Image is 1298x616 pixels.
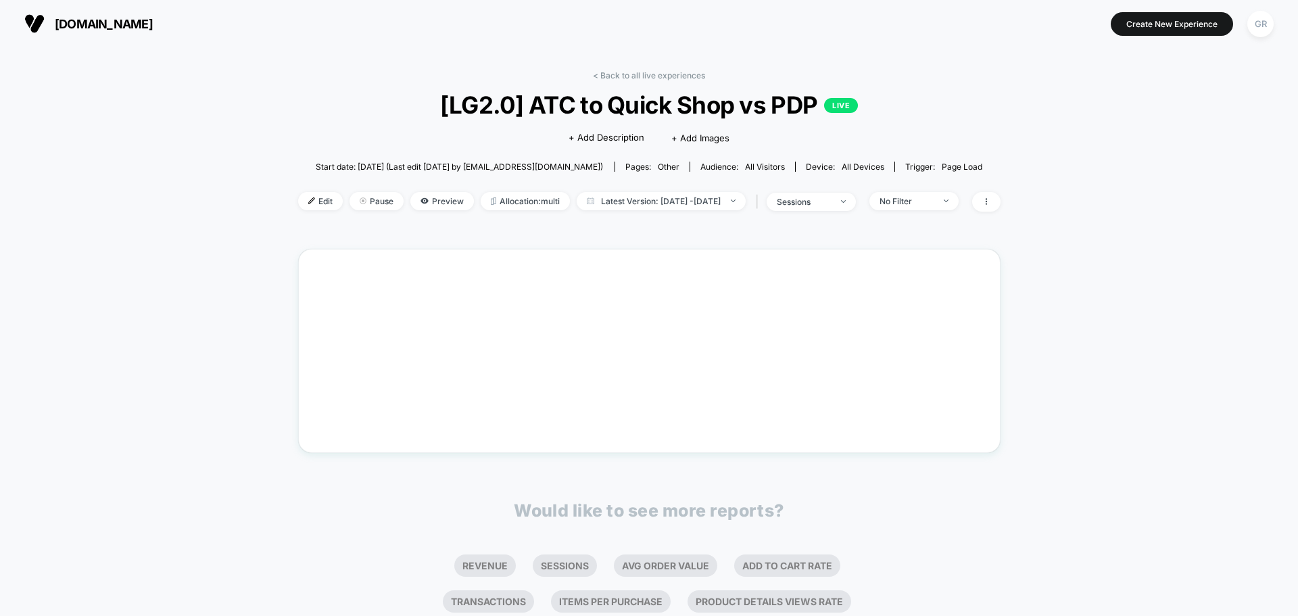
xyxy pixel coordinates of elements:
[795,162,894,172] span: Device:
[551,590,671,613] li: Items Per Purchase
[688,590,851,613] li: Product Details Views Rate
[625,162,679,172] div: Pages:
[700,162,785,172] div: Audience:
[1247,11,1274,37] div: GR
[942,162,982,172] span: Page Load
[731,199,736,202] img: end
[577,192,746,210] span: Latest Version: [DATE] - [DATE]
[410,192,474,210] span: Preview
[569,131,644,145] span: + Add Description
[350,192,404,210] span: Pause
[841,200,846,203] img: end
[1243,10,1278,38] button: GR
[481,192,570,210] span: Allocation: multi
[905,162,982,172] div: Trigger:
[842,162,884,172] span: all devices
[658,162,679,172] span: other
[20,13,157,34] button: [DOMAIN_NAME]
[734,554,840,577] li: Add To Cart Rate
[443,590,534,613] li: Transactions
[333,91,965,119] span: [LG2.0] ATC to Quick Shop vs PDP
[308,197,315,204] img: edit
[514,500,784,521] p: Would like to see more reports?
[360,197,366,204] img: end
[55,17,153,31] span: [DOMAIN_NAME]
[777,197,831,207] div: sessions
[533,554,597,577] li: Sessions
[752,192,767,212] span: |
[614,554,717,577] li: Avg Order Value
[880,196,934,206] div: No Filter
[316,162,603,172] span: Start date: [DATE] (Last edit [DATE] by [EMAIL_ADDRESS][DOMAIN_NAME])
[587,197,594,204] img: calendar
[593,70,705,80] a: < Back to all live experiences
[671,133,729,143] span: + Add Images
[298,192,343,210] span: Edit
[454,554,516,577] li: Revenue
[745,162,785,172] span: All Visitors
[824,98,858,113] p: LIVE
[944,199,948,202] img: end
[1111,12,1233,36] button: Create New Experience
[24,14,45,34] img: Visually logo
[491,197,496,205] img: rebalance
